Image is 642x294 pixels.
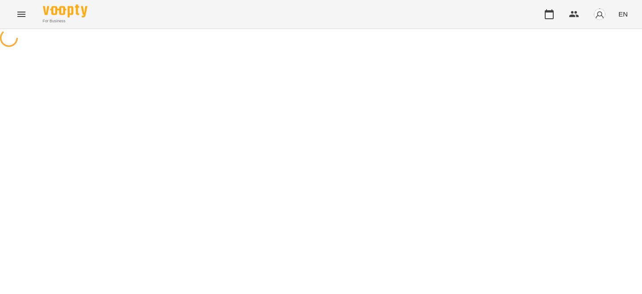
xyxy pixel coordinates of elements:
[593,8,606,21] img: avatar_s.png
[43,18,87,24] span: For Business
[43,4,87,17] img: Voopty Logo
[615,6,631,22] button: EN
[11,4,32,25] button: Menu
[618,9,628,19] span: EN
